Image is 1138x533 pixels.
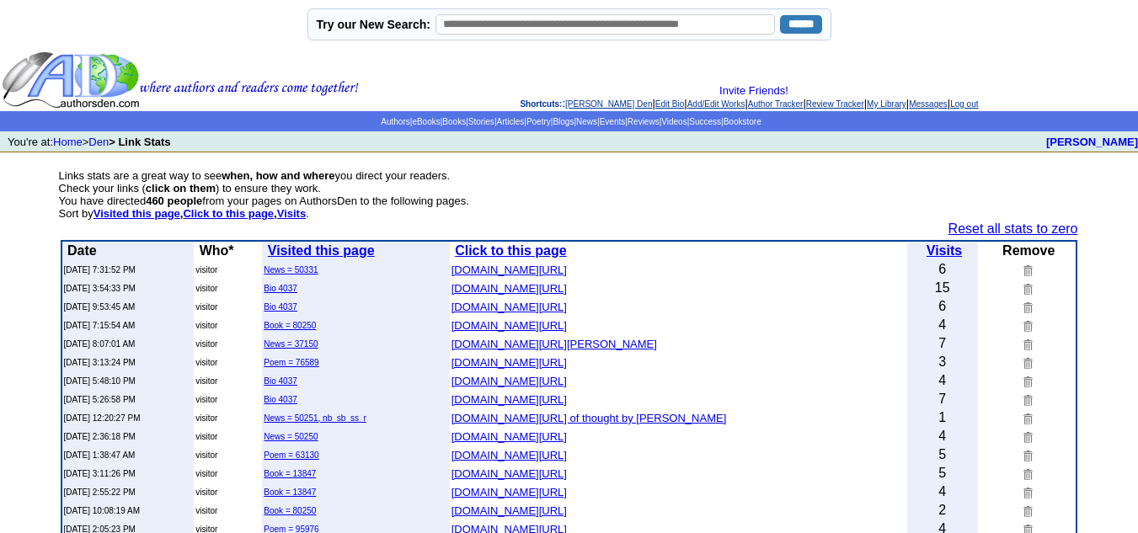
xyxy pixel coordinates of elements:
font: visitor [195,358,217,367]
a: My Library [867,99,906,109]
a: [DOMAIN_NAME][URL][PERSON_NAME] [451,336,657,350]
a: [DOMAIN_NAME][URL] [451,373,567,387]
font: [DOMAIN_NAME][URL] [451,430,567,443]
a: Click to this page [455,243,566,258]
b: 460 people [146,195,202,207]
font: visitor [195,284,217,293]
font: visitor [195,488,217,497]
td: 2 [907,501,978,520]
td: 6 [907,297,978,316]
font: [DOMAIN_NAME][URL] [451,449,567,461]
a: Poetry [526,117,551,126]
font: visitor [195,376,217,386]
font: visitor [195,395,217,404]
font: visitor [195,321,217,330]
b: , [183,207,276,220]
a: [DOMAIN_NAME][URL] [451,466,567,480]
a: [DOMAIN_NAME][URL] [451,503,567,517]
a: News = 50250 [264,432,318,441]
a: [DOMAIN_NAME][URL] [451,299,567,313]
a: [DOMAIN_NAME][URL] [451,262,567,276]
a: Visits [927,243,962,258]
a: Bio 4037 [264,284,297,293]
font: [DOMAIN_NAME][URL][PERSON_NAME] [451,338,657,350]
img: Remove this link [1020,356,1033,369]
label: Try our New Search: [317,18,430,31]
a: Book = 13847 [264,469,316,478]
a: Book = 13847 [264,488,316,497]
a: Success [689,117,721,126]
font: [DOMAIN_NAME][URL] [451,375,567,387]
td: 4 [907,427,978,445]
a: Book = 80250 [264,506,316,515]
font: [DATE] 5:26:58 PM [64,395,136,404]
img: Remove this link [1020,338,1033,350]
font: [DATE] 5:48:10 PM [64,376,136,386]
font: You're at: > [8,136,171,148]
a: Bio 4037 [264,395,297,404]
td: 15 [907,279,978,297]
a: Reviews [628,117,660,126]
font: visitor [195,413,217,423]
img: Remove this link [1020,264,1033,276]
font: visitor [195,469,217,478]
font: [DATE] 10:08:19 AM [64,506,140,515]
td: 5 [907,464,978,482]
a: Add/Edit Works [687,99,745,109]
a: Videos [661,117,687,126]
td: 5 [907,445,978,464]
a: Den [88,136,109,148]
a: Visited this page [268,243,375,258]
b: , [93,207,184,220]
a: Review Tracker [806,99,864,109]
a: [DOMAIN_NAME][URL] [451,447,567,461]
font: [DOMAIN_NAME][URL] of thought by [PERSON_NAME] [451,412,727,424]
b: > Link Stats [109,136,170,148]
font: [DATE] 2:36:18 PM [64,432,136,441]
td: 7 [907,334,978,353]
img: Remove this link [1020,467,1033,480]
font: [DOMAIN_NAME][URL] [451,486,567,498]
font: [DATE] 3:13:24 PM [64,358,136,367]
a: Bio 4037 [264,302,297,312]
img: Remove this link [1020,319,1033,332]
font: [DOMAIN_NAME][URL] [451,301,567,313]
font: [DATE] 12:20:27 PM [64,413,141,423]
a: [DOMAIN_NAME][URL] of thought by [PERSON_NAME] [451,410,727,424]
a: [PERSON_NAME] [1046,136,1138,148]
a: Poem = 76589 [264,358,318,367]
a: Poem = 63130 [264,450,318,460]
font: [DOMAIN_NAME][URL] [451,467,567,480]
a: News = 37150 [264,339,318,349]
a: Edit Bio [655,99,684,109]
b: Date [67,243,97,258]
a: Visits [277,207,306,220]
a: News = 50331 [264,265,318,274]
a: [DOMAIN_NAME][URL] [451,317,567,332]
a: Messages [909,99,948,109]
font: [DATE] 2:55:22 PM [64,488,136,497]
a: Reset all stats to zero [948,221,1078,236]
img: Remove this link [1020,301,1033,313]
img: header_logo2.gif [2,51,359,109]
a: Visited this page [93,207,180,220]
img: Remove this link [1020,412,1033,424]
b: Remove [1002,243,1055,258]
font: visitor [195,506,217,515]
a: Log out [950,99,978,109]
a: Bookstore [724,117,761,126]
font: [DATE] 7:15:54 AM [64,321,136,330]
img: Remove this link [1020,375,1033,387]
img: Remove this link [1020,393,1033,406]
a: eBooks [412,117,440,126]
font: [DOMAIN_NAME][URL] [451,504,567,517]
a: [DOMAIN_NAME][URL] [451,354,567,369]
a: Click to this page [183,207,274,220]
td: 3 [907,353,978,371]
a: Blogs [553,117,574,126]
a: Events [600,117,626,126]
